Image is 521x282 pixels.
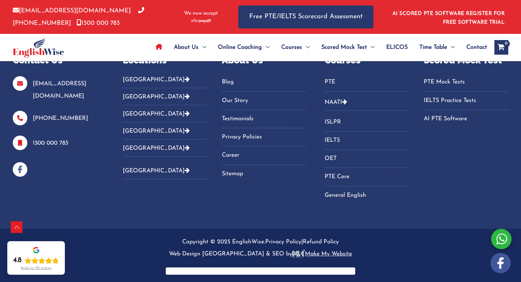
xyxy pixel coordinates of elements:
[414,35,461,60] a: Time TableMenu Toggle
[169,251,352,257] a: Web Design [GEOGRAPHIC_DATA] & SEO bymake-logoMake My Website
[218,35,262,60] span: Online Coaching
[238,5,373,28] a: Free PTE/IELTS Scorecard Assessment
[380,35,414,60] a: ELICOS
[461,35,487,60] a: Contact
[424,76,508,125] nav: Menu
[168,35,212,60] a: About UsMenu Toggle
[321,35,367,60] span: Scored Mock Test
[424,76,508,88] a: PTE Mock Tests
[325,116,409,128] a: ISLPR
[419,35,447,60] span: Time Table
[123,162,207,179] button: [GEOGRAPHIC_DATA]
[222,113,306,125] a: Testimonials
[388,5,508,29] aside: Header Widget 1
[21,266,51,270] div: Read our 718 reviews
[325,153,409,165] a: OET
[13,38,64,58] img: cropped-ew-logo
[123,140,207,157] button: [GEOGRAPHIC_DATA]
[316,35,380,60] a: Scored Mock TestMenu Toggle
[392,11,505,25] a: AI SCORED PTE SOFTWARE REGISTER FOR FREE SOFTWARE TRIAL
[222,76,306,180] nav: Menu
[123,122,207,140] button: [GEOGRAPHIC_DATA]
[325,171,409,183] a: PTE Core
[325,76,409,88] a: PTE
[325,76,409,91] nav: Menu
[494,40,508,55] a: View Shopping Cart, empty
[302,35,310,60] span: Menu Toggle
[292,250,305,258] img: make-logo
[222,54,306,189] aside: Footer Widget 3
[222,95,306,107] a: Our Story
[222,168,306,180] a: Sitemap
[325,94,409,111] button: NAATI
[33,81,86,99] a: [EMAIL_ADDRESS][DOMAIN_NAME]
[325,134,409,146] a: IELTS
[212,35,275,60] a: Online CoachingMenu Toggle
[13,8,144,26] a: [PHONE_NUMBER]
[33,140,68,146] a: 1300 000 783
[424,113,508,125] a: AI PTE Software
[325,189,409,201] a: General English
[123,145,190,151] a: [GEOGRAPHIC_DATA]
[386,35,408,60] span: ELICOS
[325,99,342,105] a: NAATI
[199,35,206,60] span: Menu Toggle
[490,253,511,273] img: white-facebook.png
[33,115,88,121] a: [PHONE_NUMBER]
[150,35,487,60] nav: Site Navigation: Main Menu
[123,105,207,122] button: [GEOGRAPHIC_DATA]
[13,236,508,261] p: Copyright © 2025 EnglishWise. |
[13,256,59,265] div: Rating: 4.8 out of 5
[367,35,375,60] span: Menu Toggle
[222,149,306,161] a: Career
[222,131,306,143] a: Privacy Policies
[174,35,199,60] span: About Us
[275,35,316,60] a: CoursesMenu Toggle
[262,35,270,60] span: Menu Toggle
[77,20,120,26] a: 1300 000 783
[265,239,301,245] a: Privacy Policy
[292,251,352,257] u: Make My Website
[303,239,339,245] a: Refund Policy
[184,10,218,17] span: We now accept
[123,88,207,105] button: [GEOGRAPHIC_DATA]
[191,19,211,23] img: Afterpay-Logo
[325,54,409,211] aside: Footer Widget 4
[222,76,306,88] a: Blog
[424,95,508,107] a: IELTS Practice Tests
[123,168,190,174] a: [GEOGRAPHIC_DATA]
[13,54,105,177] aside: Footer Widget 1
[123,54,207,185] aside: Footer Widget 2
[13,256,21,265] div: 4.8
[13,162,27,177] img: facebook-blue-icons.png
[13,8,131,14] a: [EMAIL_ADDRESS][DOMAIN_NAME]
[123,76,207,88] button: [GEOGRAPHIC_DATA]
[447,35,455,60] span: Menu Toggle
[325,116,409,201] nav: Menu
[466,35,487,60] span: Contact
[281,35,302,60] span: Courses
